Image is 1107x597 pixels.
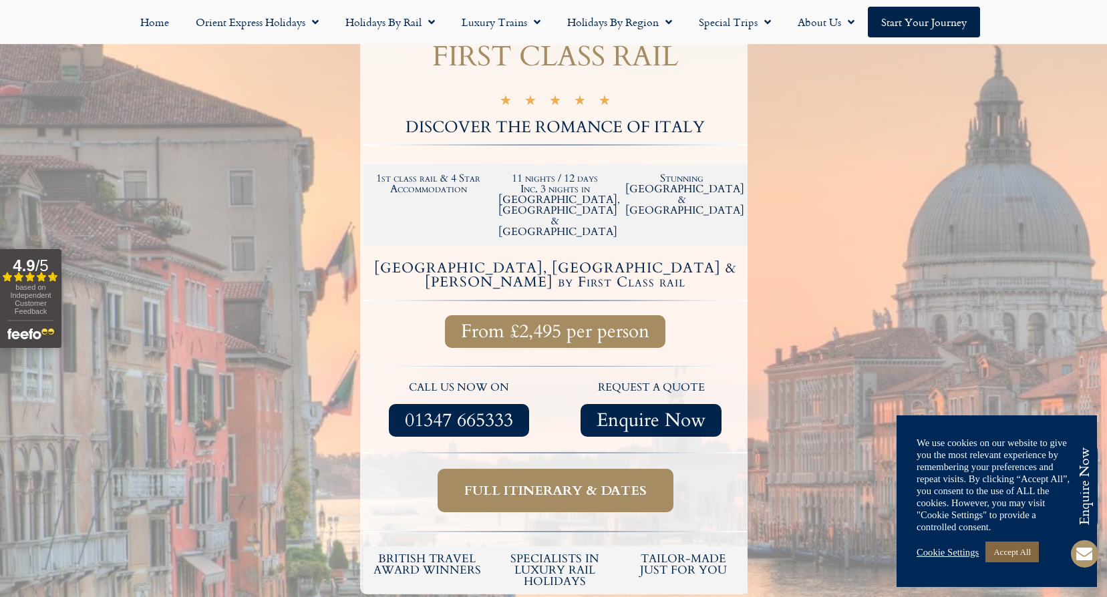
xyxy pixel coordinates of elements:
[372,173,486,194] h2: 1st class rail & 4 Star Accommodation
[868,7,980,37] a: Start your Journey
[405,412,513,429] span: 01347 665333
[438,469,673,512] a: Full itinerary & dates
[7,7,1100,37] nav: Menu
[626,553,741,576] h5: tailor-made just for you
[554,7,685,37] a: Holidays by Region
[370,379,549,397] p: call us now on
[365,261,746,289] h4: [GEOGRAPHIC_DATA], [GEOGRAPHIC_DATA] & [PERSON_NAME] by First Class rail
[524,95,536,110] i: ★
[500,95,512,110] i: ★
[597,412,705,429] span: Enquire Now
[448,7,554,37] a: Luxury Trains
[445,315,665,348] a: From £2,495 per person
[562,379,741,397] p: request a quote
[917,437,1077,533] div: We use cookies on our website to give you the most relevant experience by remembering your prefer...
[498,553,613,587] h6: Specialists in luxury rail holidays
[784,7,868,37] a: About Us
[549,95,561,110] i: ★
[917,546,979,558] a: Cookie Settings
[370,553,485,576] h5: British Travel Award winners
[574,95,586,110] i: ★
[389,404,529,437] a: 01347 665333
[500,93,611,110] div: 5/5
[599,95,611,110] i: ★
[461,323,649,340] span: From £2,495 per person
[464,482,647,499] span: Full itinerary & dates
[498,173,612,237] h2: 11 nights / 12 days Inc. 3 nights in [GEOGRAPHIC_DATA], [GEOGRAPHIC_DATA] & [GEOGRAPHIC_DATA]
[685,7,784,37] a: Special Trips
[363,120,748,136] h2: DISCOVER THE ROMANCE OF ITALY
[625,173,739,216] h2: Stunning [GEOGRAPHIC_DATA] & [GEOGRAPHIC_DATA]
[581,404,722,437] a: Enquire Now
[127,7,182,37] a: Home
[182,7,332,37] a: Orient Express Holidays
[332,7,448,37] a: Holidays by Rail
[985,542,1039,562] a: Accept All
